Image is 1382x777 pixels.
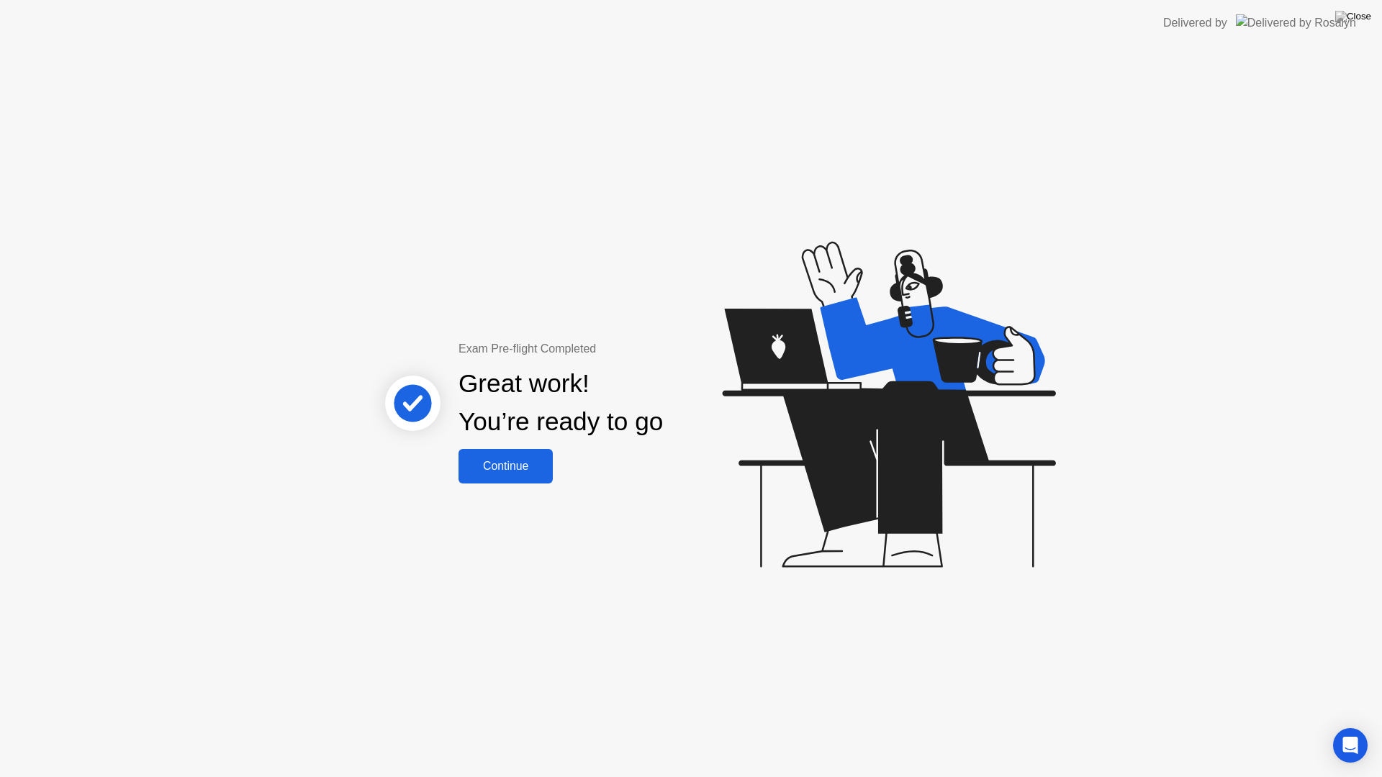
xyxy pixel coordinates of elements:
div: Delivered by [1163,14,1227,32]
div: Continue [463,460,548,473]
div: Exam Pre-flight Completed [459,340,756,358]
div: Open Intercom Messenger [1333,728,1368,763]
div: Great work! You’re ready to go [459,365,663,441]
button: Continue [459,449,553,483]
img: Delivered by Rosalyn [1236,14,1356,31]
img: Close [1335,11,1371,22]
